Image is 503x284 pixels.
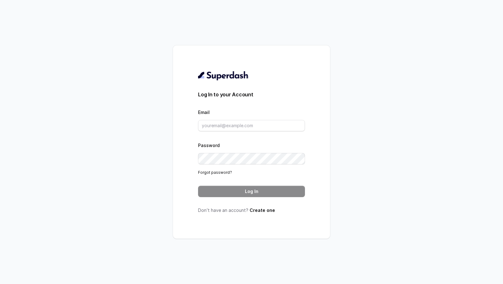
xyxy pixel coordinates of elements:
[198,91,305,98] h3: Log In to your Account
[250,207,275,213] a: Create one
[198,110,210,115] label: Email
[198,170,232,175] a: Forgot password?
[198,71,249,81] img: light.svg
[198,207,305,213] p: Don’t have an account?
[198,186,305,197] button: Log In
[198,143,220,148] label: Password
[198,120,305,131] input: youremail@example.com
